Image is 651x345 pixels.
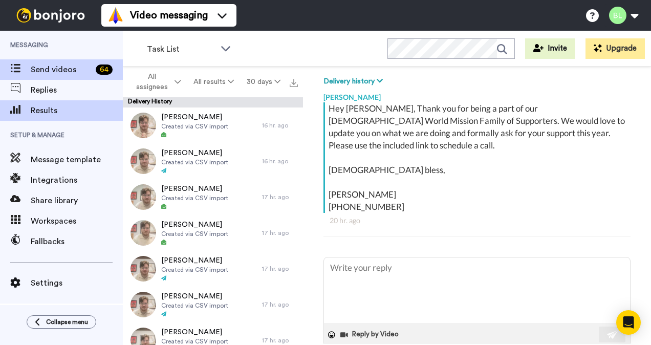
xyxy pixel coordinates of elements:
span: Created via CSV import [161,194,228,202]
span: [PERSON_NAME] [161,220,228,230]
img: 2c2bcdc6-1db8-40cf-9ec0-2231faa5f3f5-thumb.jpg [131,256,156,282]
span: Task List [147,43,215,55]
span: Created via CSV import [161,122,228,131]
button: Delivery history [323,76,386,87]
a: [PERSON_NAME]Created via CSV import17 hr. ago [123,215,303,251]
button: Collapse menu [27,315,96,329]
button: Reply by Video [339,327,402,342]
div: 20 hr. ago [330,215,624,226]
span: [PERSON_NAME] [161,255,228,266]
button: Upgrade [585,38,645,59]
div: 17 hr. ago [262,229,298,237]
span: [PERSON_NAME] [161,291,228,301]
span: Workspaces [31,215,123,227]
span: Settings [31,277,123,289]
div: 16 hr. ago [262,157,298,165]
button: 30 days [240,73,287,91]
img: bj-logo-header-white.svg [12,8,89,23]
span: [PERSON_NAME] [161,112,228,122]
div: 17 hr. ago [262,265,298,273]
img: cfcae79f-5039-44ed-a1f9-39b319fd03a2-thumb.jpg [131,148,156,174]
button: All results [187,73,241,91]
span: Video messaging [130,8,208,23]
span: All assignees [131,72,172,92]
button: Export all results that match these filters now. [287,74,301,90]
img: f3240b56-18e5-4953-afd7-33dc4f89fa7a-thumb.jpg [131,184,156,210]
button: Invite [525,38,575,59]
div: 17 hr. ago [262,193,298,201]
span: Created via CSV import [161,158,228,166]
span: Message template [31,154,123,166]
button: All assignees [125,68,187,96]
img: 68f9f101-d9e0-4c08-9c63-e44a571a000a-thumb.jpg [131,292,156,317]
div: 16 hr. ago [262,121,298,130]
span: Created via CSV import [161,266,228,274]
span: Results [31,104,123,117]
div: Open Intercom Messenger [616,310,641,335]
img: send-white.svg [607,331,618,339]
a: [PERSON_NAME]Created via CSV import17 hr. ago [123,179,303,215]
div: Delivery History [123,97,303,107]
span: Replies [31,84,123,96]
div: 64 [96,64,113,75]
span: [PERSON_NAME] [161,327,228,337]
img: 8acb02d8-bb62-424d-9af3-c6363efd4041-thumb.jpg [131,220,156,246]
span: Integrations [31,174,123,186]
span: [PERSON_NAME] [161,184,228,194]
a: [PERSON_NAME]Created via CSV import17 hr. ago [123,287,303,322]
div: 17 hr. ago [262,300,298,309]
img: vm-color.svg [107,7,124,24]
span: Share library [31,195,123,207]
span: Send videos [31,63,92,76]
div: [PERSON_NAME] [323,87,631,102]
img: export.svg [290,79,298,87]
span: Collapse menu [46,318,88,326]
span: Created via CSV import [161,301,228,310]
img: 873c00d6-57b9-43fe-8d6f-c2b77373e2d0-thumb.jpg [131,113,156,138]
span: Created via CSV import [161,230,228,238]
div: Hey [PERSON_NAME], Thank you for being a part of our [DEMOGRAPHIC_DATA] World Mission Family of S... [329,102,628,213]
a: [PERSON_NAME]Created via CSV import17 hr. ago [123,251,303,287]
a: [PERSON_NAME]Created via CSV import16 hr. ago [123,143,303,179]
span: Fallbacks [31,235,123,248]
span: [PERSON_NAME] [161,148,228,158]
a: [PERSON_NAME]Created via CSV import16 hr. ago [123,107,303,143]
div: 17 hr. ago [262,336,298,344]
